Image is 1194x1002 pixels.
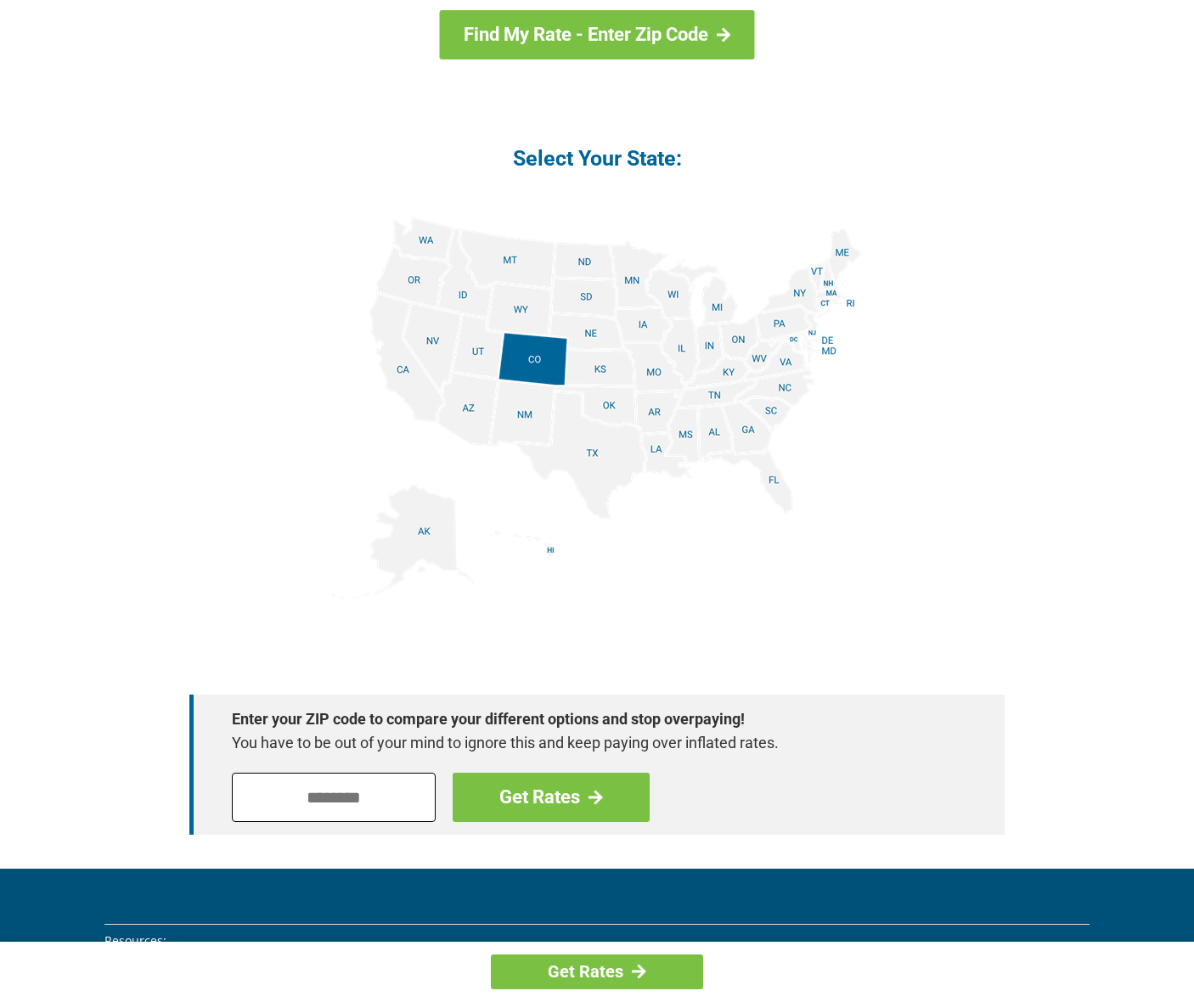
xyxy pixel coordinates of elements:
[232,707,945,731] strong: Enter your ZIP code to compare your different options and stop overpaying!
[491,954,703,989] a: Get Rates
[232,731,945,755] p: You have to be out of your mind to ignore this and keep paying over inflated rates.
[332,217,862,600] img: states
[189,144,1005,172] h4: Select Your State:
[453,773,650,822] a: Get Rates
[104,932,1090,950] li: Resources:
[440,10,755,59] a: Find My Rate - Enter Zip Code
